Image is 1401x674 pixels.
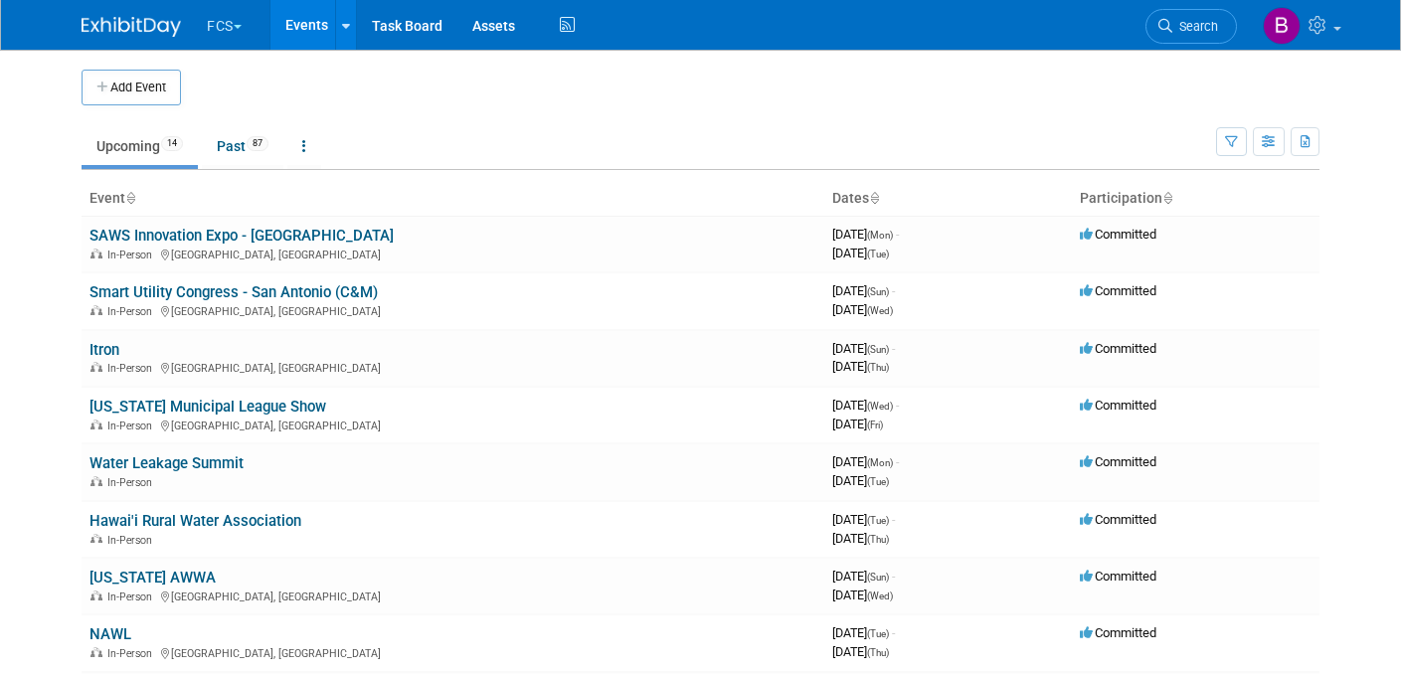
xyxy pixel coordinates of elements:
span: (Wed) [867,401,893,412]
span: In-Person [107,476,158,489]
span: Committed [1080,398,1156,413]
img: In-Person Event [90,476,102,486]
img: In-Person Event [90,647,102,657]
span: [DATE] [832,454,899,469]
a: Sort by Event Name [125,190,135,206]
a: Upcoming14 [82,127,198,165]
a: [US_STATE] Municipal League Show [89,398,326,416]
span: (Tue) [867,628,889,639]
span: (Sun) [867,286,889,297]
span: [DATE] [832,283,895,298]
span: - [892,283,895,298]
span: (Tue) [867,476,889,487]
span: [DATE] [832,302,893,317]
span: In-Person [107,305,158,318]
span: [DATE] [832,512,895,527]
span: 87 [247,136,268,151]
div: [GEOGRAPHIC_DATA], [GEOGRAPHIC_DATA] [89,359,816,375]
span: Search [1172,19,1218,34]
span: In-Person [107,647,158,660]
span: - [892,512,895,527]
span: (Mon) [867,457,893,468]
span: [DATE] [832,359,889,374]
span: - [896,227,899,242]
img: In-Person Event [90,249,102,258]
span: - [892,569,895,584]
img: In-Person Event [90,420,102,429]
div: [GEOGRAPHIC_DATA], [GEOGRAPHIC_DATA] [89,417,816,432]
th: Participation [1072,182,1319,216]
th: Event [82,182,824,216]
a: Itron [89,341,119,359]
span: [DATE] [832,473,889,488]
span: In-Person [107,534,158,547]
span: - [892,625,895,640]
span: (Thu) [867,362,889,373]
span: [DATE] [832,341,895,356]
span: (Wed) [867,305,893,316]
a: NAWL [89,625,131,643]
img: In-Person Event [90,590,102,600]
a: [US_STATE] AWWA [89,569,216,587]
span: Committed [1080,341,1156,356]
a: Search [1145,9,1237,44]
span: (Tue) [867,515,889,526]
div: [GEOGRAPHIC_DATA], [GEOGRAPHIC_DATA] [89,302,816,318]
button: Add Event [82,70,181,105]
span: [DATE] [832,398,899,413]
span: - [896,454,899,469]
a: Sort by Participation Type [1162,190,1172,206]
img: Barb DeWyer [1263,7,1301,45]
a: Smart Utility Congress - San Antonio (C&M) [89,283,378,301]
img: In-Person Event [90,362,102,372]
span: Committed [1080,625,1156,640]
a: Hawai'i Rural Water Association [89,512,301,530]
span: (Wed) [867,590,893,601]
span: (Thu) [867,534,889,545]
span: [DATE] [832,569,895,584]
span: (Fri) [867,420,883,430]
span: [DATE] [832,625,895,640]
a: Water Leakage Summit [89,454,244,472]
span: In-Person [107,362,158,375]
img: ExhibitDay [82,17,181,37]
span: (Tue) [867,249,889,259]
span: In-Person [107,249,158,261]
span: (Sun) [867,572,889,583]
div: [GEOGRAPHIC_DATA], [GEOGRAPHIC_DATA] [89,588,816,603]
span: Committed [1080,227,1156,242]
span: (Sun) [867,344,889,355]
span: In-Person [107,420,158,432]
span: 14 [161,136,183,151]
span: Committed [1080,454,1156,469]
span: In-Person [107,590,158,603]
a: Past87 [202,127,283,165]
span: Committed [1080,283,1156,298]
span: [DATE] [832,417,883,431]
span: Committed [1080,569,1156,584]
span: [DATE] [832,588,893,602]
span: [DATE] [832,531,889,546]
img: In-Person Event [90,534,102,544]
span: [DATE] [832,246,889,260]
span: (Mon) [867,230,893,241]
span: [DATE] [832,227,899,242]
img: In-Person Event [90,305,102,315]
a: Sort by Start Date [869,190,879,206]
div: [GEOGRAPHIC_DATA], [GEOGRAPHIC_DATA] [89,246,816,261]
span: - [892,341,895,356]
div: [GEOGRAPHIC_DATA], [GEOGRAPHIC_DATA] [89,644,816,660]
th: Dates [824,182,1072,216]
a: SAWS Innovation Expo - [GEOGRAPHIC_DATA] [89,227,394,245]
span: Committed [1080,512,1156,527]
span: (Thu) [867,647,889,658]
span: [DATE] [832,644,889,659]
span: - [896,398,899,413]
